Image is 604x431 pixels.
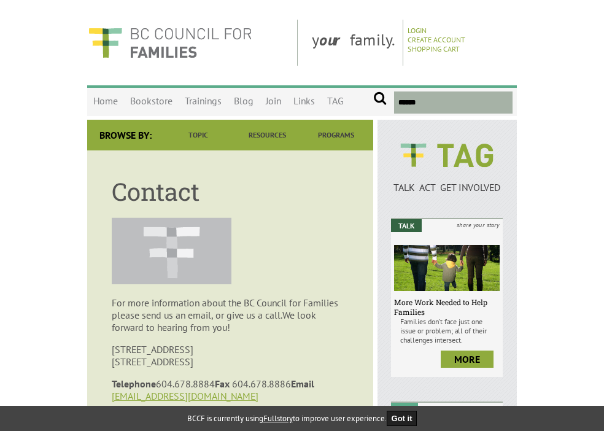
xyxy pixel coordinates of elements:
span: We look forward to hearing from you! [112,309,316,333]
input: Submit [373,91,387,114]
a: [EMAIL_ADDRESS][DOMAIN_NAME] [112,390,258,402]
a: Topic [164,120,233,150]
a: Resources [233,120,301,150]
a: Login [408,26,427,35]
a: Trainings [179,87,228,116]
a: Links [287,87,321,116]
span: 604.678.8886 [232,378,314,390]
div: Browse By: [87,120,164,150]
h6: More Work Needed to Help Families [394,297,500,317]
i: take a survey [462,403,503,414]
a: Fullstory [263,413,293,424]
p: Families don’t face just one issue or problem; all of their challenges intersect. [394,317,500,344]
img: BC Council for FAMILIES [87,20,253,66]
p: [STREET_ADDRESS] [STREET_ADDRESS] [112,343,349,368]
em: Talk [391,219,422,232]
a: Create Account [408,35,465,44]
h1: Contact [112,175,349,208]
a: TALK ACT GET INVOLVED [391,169,503,193]
a: Bookstore [124,87,179,116]
strong: our [319,29,350,50]
p: For more information about the BC Council for Families please send us an email, or give us a call. [112,297,349,333]
img: BCCF's TAG Logo [392,132,502,179]
a: TAG [321,87,350,116]
a: Programs [301,120,370,150]
p: TALK ACT GET INVOLVED [391,181,503,193]
a: Shopping Cart [408,44,460,53]
a: more [441,351,494,368]
strong: Fax [215,378,230,390]
a: Join [260,87,287,116]
div: y family. [302,20,403,66]
i: share your story [453,219,503,231]
a: Home [87,87,124,116]
em: Act [391,403,418,416]
button: Got it [387,411,417,426]
p: 604.678.8884 [112,378,349,402]
strong: Telephone [112,378,156,390]
a: Blog [228,87,260,116]
strong: Email [291,378,314,390]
